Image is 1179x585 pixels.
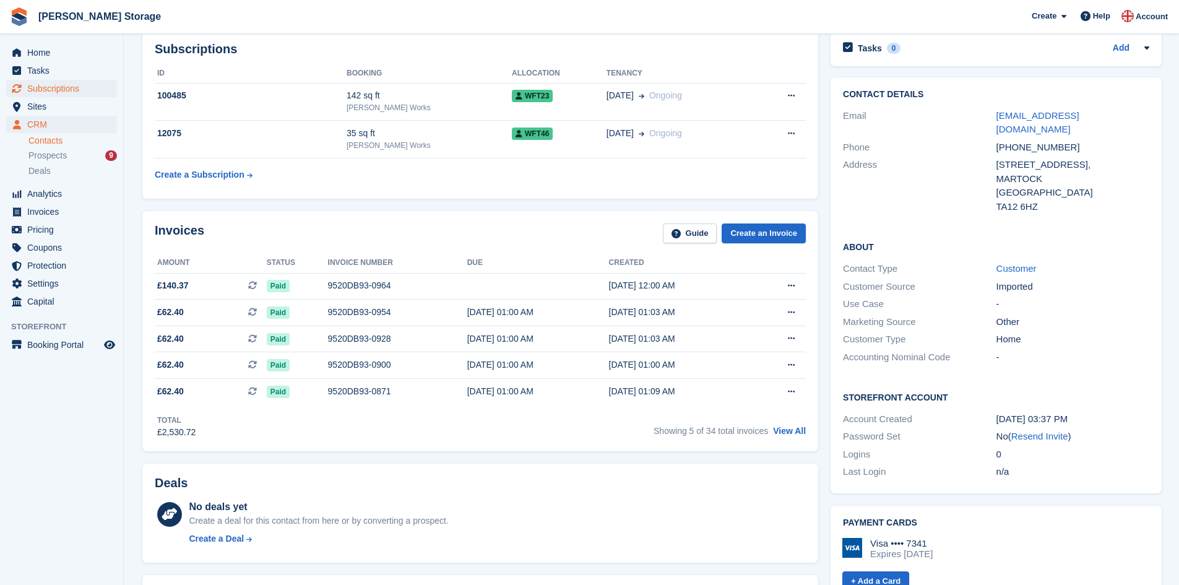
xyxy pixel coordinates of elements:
[609,306,751,319] div: [DATE] 01:03 AM
[27,293,101,310] span: Capital
[27,203,101,220] span: Invoices
[155,127,347,140] div: 12075
[27,257,101,274] span: Protection
[267,333,290,345] span: Paid
[512,64,607,84] th: Allocation
[267,253,328,273] th: Status
[28,150,67,162] span: Prospects
[6,293,117,310] a: menu
[6,44,117,61] a: menu
[105,150,117,161] div: 9
[155,64,347,84] th: ID
[1121,10,1134,22] img: John Baker
[996,448,1149,462] div: 0
[27,80,101,97] span: Subscriptions
[6,116,117,133] a: menu
[996,158,1149,172] div: [STREET_ADDRESS],
[6,185,117,202] a: menu
[155,223,204,244] h2: Invoices
[1032,10,1056,22] span: Create
[654,426,768,436] span: Showing 5 of 34 total invoices
[996,263,1037,274] a: Customer
[189,500,448,514] div: No deals yet
[157,332,184,345] span: £62.40
[996,280,1149,294] div: Imported
[722,223,806,244] a: Create an Invoice
[6,203,117,220] a: menu
[858,43,882,54] h2: Tasks
[27,275,101,292] span: Settings
[33,6,166,27] a: [PERSON_NAME] Storage
[155,476,188,490] h2: Deals
[843,315,996,329] div: Marketing Source
[843,350,996,365] div: Accounting Nominal Code
[27,239,101,256] span: Coupons
[843,262,996,276] div: Contact Type
[347,140,512,151] div: [PERSON_NAME] Works
[27,116,101,133] span: CRM
[843,430,996,444] div: Password Set
[842,538,862,558] img: Visa Logo
[27,98,101,115] span: Sites
[11,321,123,333] span: Storefront
[157,385,184,398] span: £62.40
[996,332,1149,347] div: Home
[27,336,101,353] span: Booking Portal
[609,358,751,371] div: [DATE] 01:00 AM
[328,253,467,273] th: Invoice number
[609,385,751,398] div: [DATE] 01:09 AM
[843,465,996,479] div: Last Login
[157,426,196,439] div: £2,530.72
[155,253,267,273] th: Amount
[870,548,933,560] div: Expires [DATE]
[157,279,189,292] span: £140.37
[27,44,101,61] span: Home
[189,514,448,527] div: Create a deal for this contact from here or by converting a prospect.
[996,315,1149,329] div: Other
[267,306,290,319] span: Paid
[328,332,467,345] div: 9520DB93-0928
[843,240,1149,253] h2: About
[843,297,996,311] div: Use Case
[843,280,996,294] div: Customer Source
[996,186,1149,200] div: [GEOGRAPHIC_DATA]
[843,90,1149,100] h2: Contact Details
[328,358,467,371] div: 9520DB93-0900
[649,90,682,100] span: Ongoing
[28,165,117,178] a: Deals
[189,532,448,545] a: Create a Deal
[28,149,117,162] a: Prospects 9
[843,518,1149,528] h2: Payment cards
[467,332,609,345] div: [DATE] 01:00 AM
[347,127,512,140] div: 35 sq ft
[996,350,1149,365] div: -
[996,297,1149,311] div: -
[347,89,512,102] div: 142 sq ft
[996,430,1149,444] div: No
[1113,41,1129,56] a: Add
[467,358,609,371] div: [DATE] 01:00 AM
[6,62,117,79] a: menu
[1136,11,1168,23] span: Account
[649,128,682,138] span: Ongoing
[843,448,996,462] div: Logins
[512,128,553,140] span: WFT46
[157,306,184,319] span: £62.40
[843,391,1149,403] h2: Storefront Account
[6,221,117,238] a: menu
[996,110,1079,135] a: [EMAIL_ADDRESS][DOMAIN_NAME]
[155,163,253,186] a: Create a Subscription
[1008,431,1071,441] span: ( )
[155,42,806,56] h2: Subscriptions
[609,332,751,345] div: [DATE] 01:03 AM
[843,332,996,347] div: Customer Type
[155,168,244,181] div: Create a Subscription
[6,80,117,97] a: menu
[996,465,1149,479] div: n/a
[607,89,634,102] span: [DATE]
[773,426,806,436] a: View All
[267,280,290,292] span: Paid
[27,221,101,238] span: Pricing
[1093,10,1110,22] span: Help
[267,386,290,398] span: Paid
